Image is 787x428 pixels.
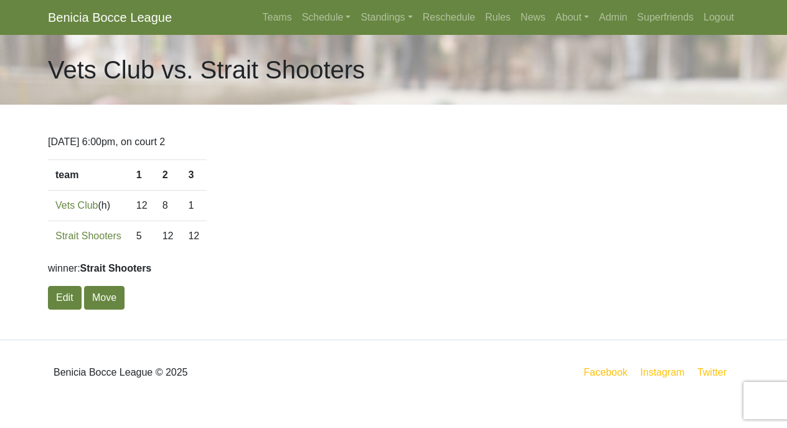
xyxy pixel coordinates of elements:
[129,221,155,252] td: 5
[297,5,356,30] a: Schedule
[84,286,125,310] a: Move
[632,5,699,30] a: Superfriends
[55,200,98,211] a: Vets Club
[699,5,739,30] a: Logout
[582,364,630,380] a: Facebook
[39,350,393,395] div: Benicia Bocce League © 2025
[356,5,417,30] a: Standings
[129,191,155,221] td: 12
[480,5,516,30] a: Rules
[155,191,181,221] td: 8
[80,263,152,273] strong: Strait Shooters
[129,160,155,191] th: 1
[48,55,365,85] h1: Vets Club vs. Strait Shooters
[516,5,550,30] a: News
[550,5,594,30] a: About
[638,364,687,380] a: Instagram
[48,191,129,221] td: (h)
[695,364,737,380] a: Twitter
[55,231,121,241] a: Strait Shooters
[155,221,181,252] td: 12
[48,160,129,191] th: team
[181,160,207,191] th: 3
[181,191,207,221] td: 1
[48,135,739,150] p: [DATE] 6:00pm, on court 2
[181,221,207,252] td: 12
[594,5,632,30] a: Admin
[48,5,172,30] a: Benicia Bocce League
[48,261,739,276] p: winner:
[48,286,82,310] a: Edit
[258,5,297,30] a: Teams
[155,160,181,191] th: 2
[418,5,481,30] a: Reschedule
